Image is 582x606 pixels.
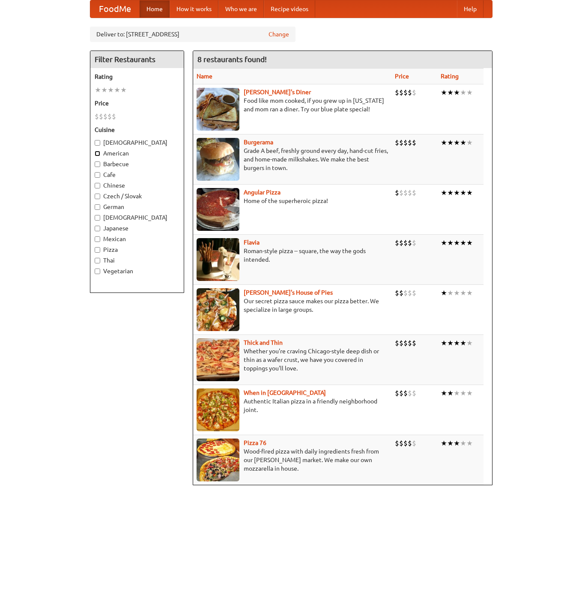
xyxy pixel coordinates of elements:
[454,238,460,248] li: ★
[399,439,403,448] li: $
[399,338,403,348] li: $
[95,183,100,188] input: Chinese
[95,99,179,107] h5: Price
[441,73,459,80] a: Rating
[454,138,460,147] li: ★
[460,388,466,398] li: ★
[454,188,460,197] li: ★
[197,439,239,481] img: pizza76.jpg
[95,194,100,199] input: Czech / Slovak
[447,138,454,147] li: ★
[412,439,416,448] li: $
[170,0,218,18] a: How it works
[244,189,281,196] a: Angular Pizza
[399,138,403,147] li: $
[244,439,266,446] a: Pizza 76
[408,88,412,97] li: $
[95,215,100,221] input: [DEMOGRAPHIC_DATA]
[403,238,408,248] li: $
[412,88,416,97] li: $
[95,140,100,146] input: [DEMOGRAPHIC_DATA]
[403,439,408,448] li: $
[395,138,399,147] li: $
[395,338,399,348] li: $
[441,288,447,298] li: ★
[408,238,412,248] li: $
[95,172,100,178] input: Cafe
[466,338,473,348] li: ★
[264,0,315,18] a: Recipe videos
[95,245,179,254] label: Pizza
[454,338,460,348] li: ★
[447,188,454,197] li: ★
[466,388,473,398] li: ★
[460,238,466,248] li: ★
[441,88,447,97] li: ★
[408,439,412,448] li: $
[197,146,388,172] p: Grade A beef, freshly ground every day, hand-cut fries, and home-made milkshakes. We make the bes...
[90,51,184,68] h4: Filter Restaurants
[408,338,412,348] li: $
[460,88,466,97] li: ★
[197,347,388,373] p: Whether you're craving Chicago-style deep dish or thin as a wafer crust, we have you covered in t...
[447,288,454,298] li: ★
[197,73,212,80] a: Name
[197,55,267,63] ng-pluralize: 8 restaurants found!
[412,388,416,398] li: $
[95,203,179,211] label: German
[441,238,447,248] li: ★
[140,0,170,18] a: Home
[395,439,399,448] li: $
[120,85,127,95] li: ★
[197,297,388,314] p: Our secret pizza sauce makes our pizza better. We specialize in large groups.
[99,112,103,121] li: $
[244,339,283,346] a: Thick and Thin
[101,85,107,95] li: ★
[95,256,179,265] label: Thai
[244,389,326,396] a: When in [GEOGRAPHIC_DATA]
[244,289,333,296] b: [PERSON_NAME]'s House of Pies
[95,213,179,222] label: [DEMOGRAPHIC_DATA]
[95,149,179,158] label: American
[408,188,412,197] li: $
[447,88,454,97] li: ★
[454,88,460,97] li: ★
[95,204,100,210] input: German
[408,288,412,298] li: $
[408,138,412,147] li: $
[403,138,408,147] li: $
[441,138,447,147] li: ★
[95,236,100,242] input: Mexican
[399,188,403,197] li: $
[447,388,454,398] li: ★
[403,188,408,197] li: $
[197,238,239,281] img: flavia.jpg
[269,30,289,39] a: Change
[441,439,447,448] li: ★
[454,388,460,398] li: ★
[114,85,120,95] li: ★
[447,338,454,348] li: ★
[454,439,460,448] li: ★
[412,188,416,197] li: $
[197,96,388,113] p: Food like mom cooked, if you grew up in [US_STATE] and mom ran a diner. Try our blue plate special!
[460,288,466,298] li: ★
[95,226,100,231] input: Japanese
[197,447,388,473] p: Wood-fired pizza with daily ingredients fresh from our [PERSON_NAME] market. We make our own mozz...
[95,138,179,147] label: [DEMOGRAPHIC_DATA]
[95,112,99,121] li: $
[412,288,416,298] li: $
[95,161,100,167] input: Barbecue
[403,338,408,348] li: $
[244,139,273,146] b: Burgerama
[95,151,100,156] input: American
[399,88,403,97] li: $
[395,288,399,298] li: $
[107,85,114,95] li: ★
[95,160,179,168] label: Barbecue
[466,238,473,248] li: ★
[197,88,239,131] img: sallys.jpg
[466,88,473,97] li: ★
[395,73,409,80] a: Price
